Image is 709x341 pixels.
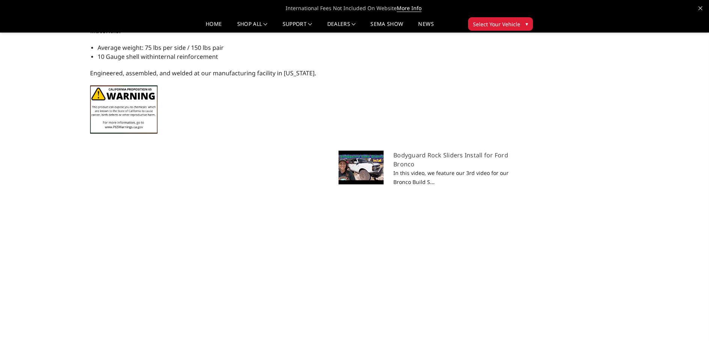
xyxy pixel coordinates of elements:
a: Bodyguard Rock Sliders Install for Ford Bronco In this video, we feature our 3rd video for our Br... [339,151,509,187]
img: default.jpg [339,151,384,184]
a: shop all [237,21,268,32]
h5: Bodyguard Rock Sliders Install for Ford Bronco [339,151,509,169]
a: More Info [397,4,421,12]
span: International Fees Not Included On Website [84,1,625,16]
button: Select Your Vehicle [468,17,533,31]
span: 10 Gauge shell with [98,52,153,61]
span: Average weight: 75 lbs per side / 150 lbs pair [98,43,224,52]
a: Home [206,21,222,32]
a: News [418,21,434,32]
p: In this video, we feature our 3rd video for our Bronco Build S... [339,169,509,187]
span: Select Your Vehicle [473,20,520,28]
a: SEMA Show [370,21,403,32]
iframe: Chat Widget [671,305,709,341]
span: ▾ [525,20,528,28]
a: Dealers [327,21,356,32]
span: Engineered, assembled, and welded at our manufacturing facility in [US_STATE]. [90,69,316,77]
a: Support [283,21,312,32]
span: internal reinforcement [153,52,218,61]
